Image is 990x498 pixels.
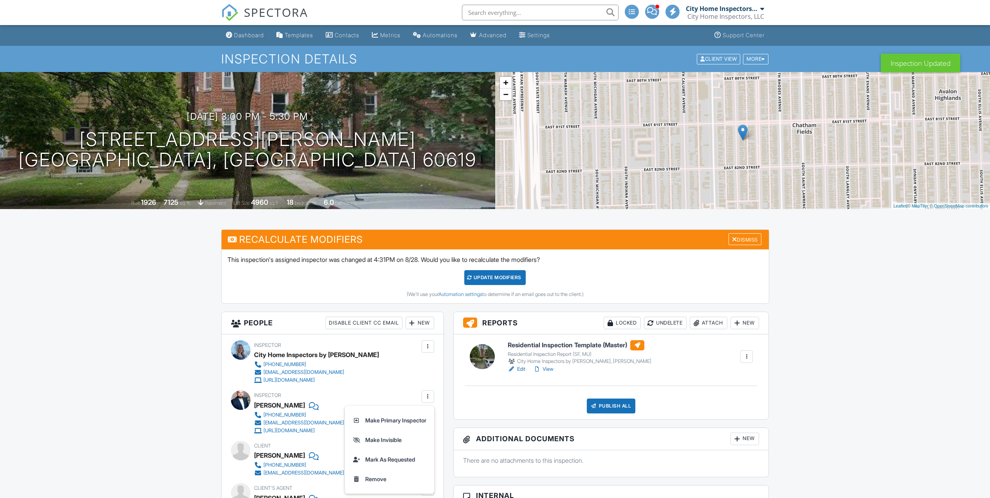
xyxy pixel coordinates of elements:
[254,443,271,449] span: Client
[164,198,179,206] div: 7125
[263,369,344,375] div: [EMAIL_ADDRESS][DOMAIN_NAME]
[227,291,763,298] div: (We'll use your to determine if an email goes out to the client.)
[335,200,357,206] span: bathrooms
[324,198,334,206] div: 6.0
[690,317,727,329] div: Attach
[604,317,641,329] div: Locked
[423,32,458,38] div: Automations
[254,461,344,469] a: [PHONE_NUMBER]
[187,111,308,122] h3: [DATE] 3:00 pm - 5:30 pm
[508,357,651,365] div: City Home Inspectors by [PERSON_NAME], [PERSON_NAME]
[325,317,402,329] div: Disable Client CC Email
[697,54,740,64] div: Client View
[644,317,687,329] div: Undelete
[254,419,344,427] a: [EMAIL_ADDRESS][DOMAIN_NAME]
[251,198,268,206] div: 4960
[287,198,294,206] div: 18
[467,28,510,43] a: Advanced
[254,376,373,384] a: [URL][DOMAIN_NAME]
[263,428,315,434] div: [URL][DOMAIN_NAME]
[244,4,308,20] span: SPECTORA
[254,349,379,361] div: City Home Inspectors by [PERSON_NAME]
[464,270,526,285] div: UPDATE Modifiers
[223,28,267,43] a: Dashboard
[500,77,512,88] a: Zoom in
[263,470,344,476] div: [EMAIL_ADDRESS][DOMAIN_NAME]
[221,11,308,27] a: SPECTORA
[269,200,279,206] span: sq.ft.
[254,427,344,435] a: [URL][DOMAIN_NAME]
[891,203,990,209] div: |
[263,361,306,368] div: [PHONE_NUMBER]
[254,392,281,398] span: Inspector
[743,54,768,64] div: More
[350,411,429,430] a: Make Primary Inspector
[263,377,315,383] div: [URL][DOMAIN_NAME]
[180,200,191,206] span: sq. ft.
[285,32,313,38] div: Templates
[508,340,651,365] a: Residential Inspection Template (Master) Residential Inspection Report (SF, MU) City Home Inspect...
[263,420,344,426] div: [EMAIL_ADDRESS][DOMAIN_NAME]
[686,5,758,13] div: City Home Inspectors by [PERSON_NAME]
[263,462,306,468] div: [PHONE_NUMBER]
[587,399,636,413] div: Publish All
[254,361,373,368] a: [PHONE_NUMBER]
[222,230,769,249] h3: Recalculate Modifiers
[234,32,264,38] div: Dashboard
[221,4,238,21] img: The Best Home Inspection Software - Spectora
[141,198,156,206] div: 1926
[500,88,512,100] a: Zoom out
[254,411,344,419] a: [PHONE_NUMBER]
[508,365,525,373] a: Edit
[254,368,373,376] a: [EMAIL_ADDRESS][DOMAIN_NAME]
[508,340,651,350] h6: Residential Inspection Template (Master)
[254,485,292,491] span: Client's Agent
[893,204,906,208] a: Leaflet
[723,32,765,38] div: Support Center
[263,412,306,418] div: [PHONE_NUMBER]
[18,129,476,171] h1: [STREET_ADDRESS][PERSON_NAME] [GEOGRAPHIC_DATA], [GEOGRAPHIC_DATA] 60619
[295,200,316,206] span: bedrooms
[323,28,362,43] a: Contacts
[350,469,429,489] a: Remove
[273,28,316,43] a: Templates
[462,5,619,20] input: Search everything...
[687,13,764,20] div: City Home Inspectors, LLC
[508,351,651,357] div: Residential Inspection Report (SF, MU)
[380,32,400,38] div: Metrics
[410,28,461,43] a: Automations (Advanced)
[350,430,429,450] a: Make Invisible
[533,365,554,373] a: View
[369,28,404,43] a: Metrics
[335,32,359,38] div: Contacts
[254,399,305,411] div: [PERSON_NAME]
[463,456,759,465] p: There are no attachments to this inspection.
[930,204,988,208] a: © OpenStreetMap contributors
[438,291,482,297] a: Automation settings
[454,428,769,450] h3: Additional Documents
[729,233,761,245] div: Dismiss
[254,469,344,477] a: [EMAIL_ADDRESS][DOMAIN_NAME]
[711,28,768,43] a: Support Center
[222,249,769,303] div: This inspection's assigned inspector was changed at 4:31PM on 8/28. Would you like to recalculate...
[254,342,281,348] span: Inspector
[516,28,553,43] a: Settings
[131,200,140,206] span: Built
[907,204,929,208] a: © MapTiler
[527,32,550,38] div: Settings
[696,56,742,61] a: Client View
[479,32,507,38] div: Advanced
[350,450,429,469] a: Mark As Requested
[222,312,444,334] h3: People
[454,312,769,334] h3: Reports
[254,449,305,461] div: [PERSON_NAME]
[233,200,250,206] span: Lot Size
[730,317,759,329] div: New
[221,52,769,66] h1: Inspection Details
[406,317,434,329] div: New
[730,433,759,445] div: New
